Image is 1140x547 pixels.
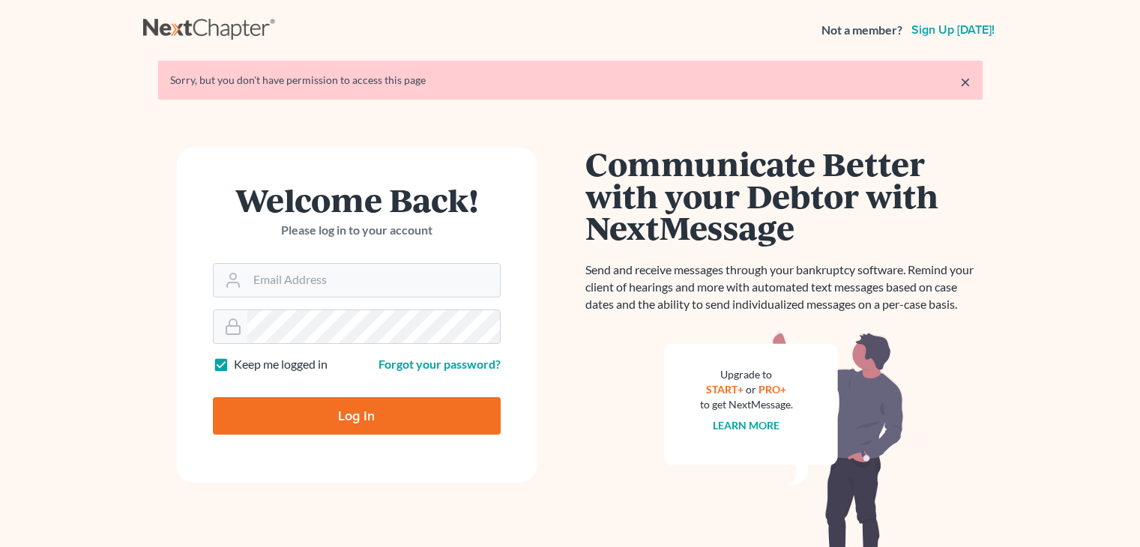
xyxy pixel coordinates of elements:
span: or [746,383,756,396]
h1: Welcome Back! [213,184,501,216]
a: Sign up [DATE]! [908,24,998,36]
input: Log In [213,397,501,435]
input: Email Address [247,264,500,297]
p: Please log in to your account [213,222,501,239]
a: Learn more [713,419,779,432]
p: Send and receive messages through your bankruptcy software. Remind your client of hearings and mo... [585,262,983,313]
strong: Not a member? [821,22,902,39]
div: Upgrade to [700,367,793,382]
a: PRO+ [759,383,786,396]
label: Keep me logged in [234,356,328,373]
a: START+ [706,383,744,396]
div: Sorry, but you don't have permission to access this page [170,73,971,88]
a: × [960,73,971,91]
h1: Communicate Better with your Debtor with NextMessage [585,148,983,244]
a: Forgot your password? [379,357,501,371]
div: to get NextMessage. [700,397,793,412]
